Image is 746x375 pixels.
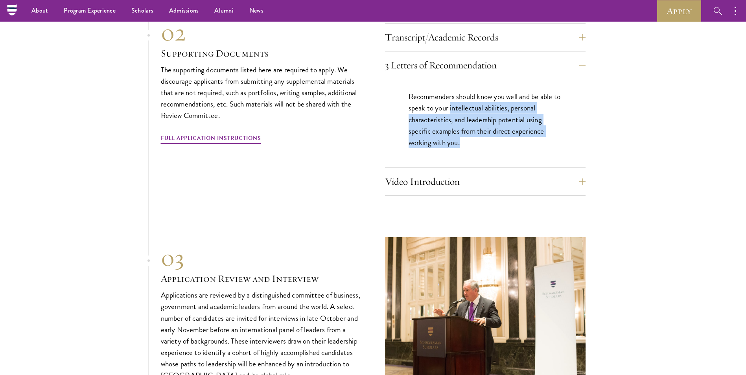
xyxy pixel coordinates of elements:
[385,172,586,191] button: Video Introduction
[385,28,586,47] button: Transcript/Academic Records
[161,244,361,272] div: 03
[161,272,361,285] h3: Application Review and Interview
[385,56,586,75] button: 3 Letters of Recommendation
[161,47,361,60] h3: Supporting Documents
[161,18,361,47] div: 02
[161,133,261,145] a: Full Application Instructions
[161,64,361,121] p: The supporting documents listed here are required to apply. We discourage applicants from submitt...
[409,91,562,148] p: Recommenders should know you well and be able to speak to your intellectual abilities, personal c...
